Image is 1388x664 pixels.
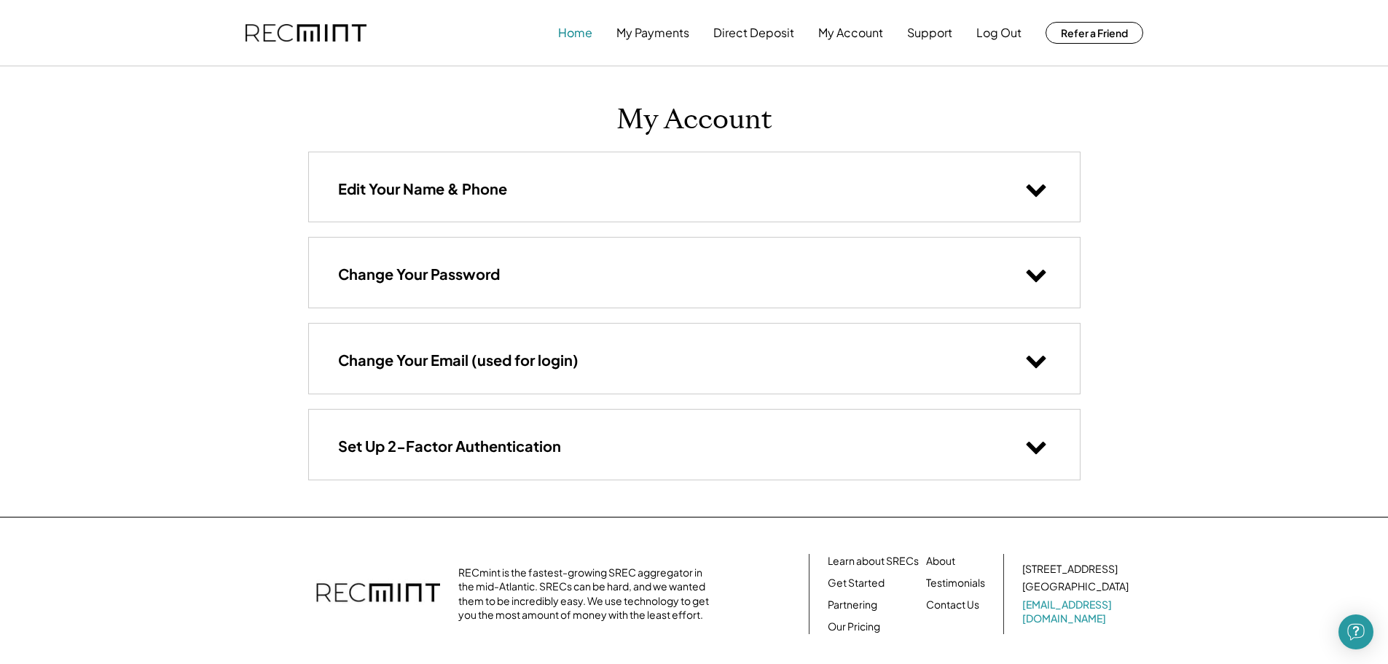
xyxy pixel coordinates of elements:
div: [GEOGRAPHIC_DATA] [1022,579,1129,594]
a: Learn about SRECs [828,554,919,569]
button: My Account [818,18,883,47]
div: Open Intercom Messenger [1338,614,1373,649]
a: Partnering [828,598,877,612]
h3: Change Your Email (used for login) [338,351,579,370]
h3: Set Up 2-Factor Authentication [338,437,561,456]
img: recmint-logotype%403x.png [246,24,366,42]
a: About [926,554,955,569]
button: Log Out [976,18,1022,47]
button: Support [907,18,952,47]
div: RECmint is the fastest-growing SREC aggregator in the mid-Atlantic. SRECs can be hard, and we wan... [458,566,717,622]
button: Home [558,18,592,47]
h3: Edit Your Name & Phone [338,179,507,198]
a: Testimonials [926,576,985,590]
button: My Payments [616,18,689,47]
button: Direct Deposit [713,18,794,47]
img: recmint-logotype%403x.png [316,569,440,620]
h1: My Account [616,103,772,137]
div: [STREET_ADDRESS] [1022,562,1118,577]
a: [EMAIL_ADDRESS][DOMAIN_NAME] [1022,598,1132,626]
h3: Change Your Password [338,265,500,284]
a: Contact Us [926,598,979,612]
a: Get Started [828,576,885,590]
a: Our Pricing [828,620,880,634]
button: Refer a Friend [1046,22,1143,44]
